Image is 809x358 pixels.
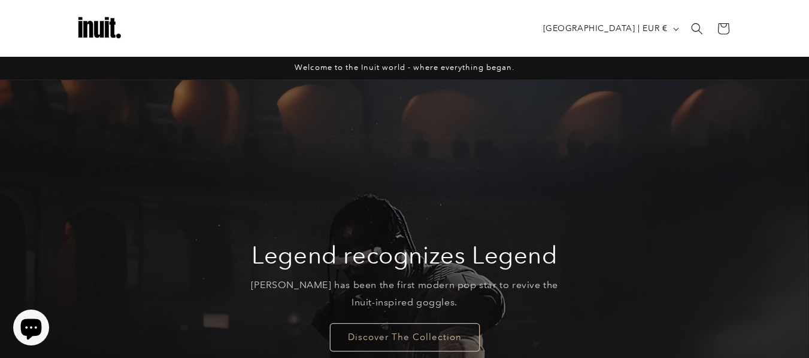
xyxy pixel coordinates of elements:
[295,63,514,72] span: Welcome to the Inuit world - where everything began.
[252,240,557,271] h2: Legend recognizes Legend
[330,323,480,351] a: Discover The Collection
[241,277,568,311] p: [PERSON_NAME] has been the first modern pop star to revive the Inuit-inspired goggles.
[684,16,710,42] summary: Search
[543,22,668,35] span: [GEOGRAPHIC_DATA] | EUR €
[10,310,53,348] inbox-online-store-chat: Shopify online store chat
[75,5,123,53] img: Inuit Logo
[536,17,684,40] button: [GEOGRAPHIC_DATA] | EUR €
[75,57,734,79] div: Announcement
